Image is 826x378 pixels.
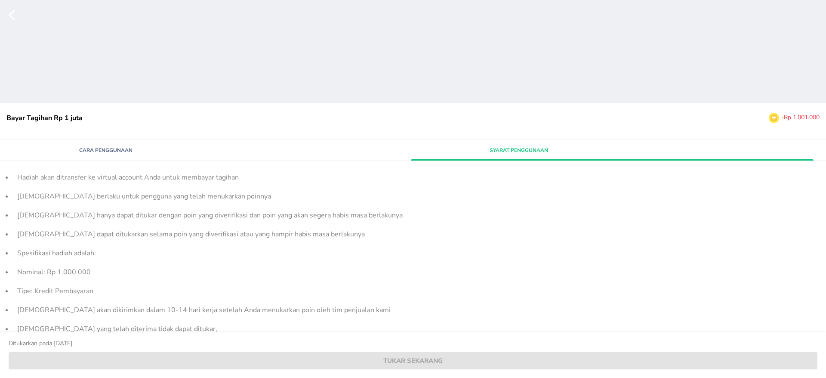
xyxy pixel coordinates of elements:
li: Tipe: Kredit Pembayaran [13,282,813,301]
li: Nominal: Rp 1.000.000 [13,263,813,282]
a: Syarat Penggunaan [416,143,823,158]
p: Bayar Tagihan Rp 1 juta [6,113,481,123]
li: [DEMOGRAPHIC_DATA] dapat ditukarkan selama poin yang diverifikasi atau yang hampir habis masa ber... [13,225,813,244]
li: [DEMOGRAPHIC_DATA] akan dikirimkan dalam 10-14 hari kerja setelah Anda menukarkan poin oleh tim p... [13,301,813,319]
li: Spesifikasi hadiah adalah: [13,244,813,263]
li: Hadiah akan ditransfer ke virtual account Anda untuk membayar tagihan [13,168,813,187]
li: [DEMOGRAPHIC_DATA] berlaku untuk pengguna yang telah menukarkan poinnya [13,187,813,206]
p: Ditukarkan pada [DATE] [9,339,817,348]
li: [DEMOGRAPHIC_DATA] yang telah diterima tidak dapat ditukar, [13,319,813,338]
span: Syarat Penggunaan [421,146,617,154]
span: Cara Penggunaan [8,146,204,154]
li: [DEMOGRAPHIC_DATA] hanya dapat ditukar dengan poin yang diverifikasi dan poin yang akan segera ha... [13,206,813,225]
a: Cara Penggunaan [3,143,410,158]
p: - Rp 1.001.000 [781,113,820,127]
